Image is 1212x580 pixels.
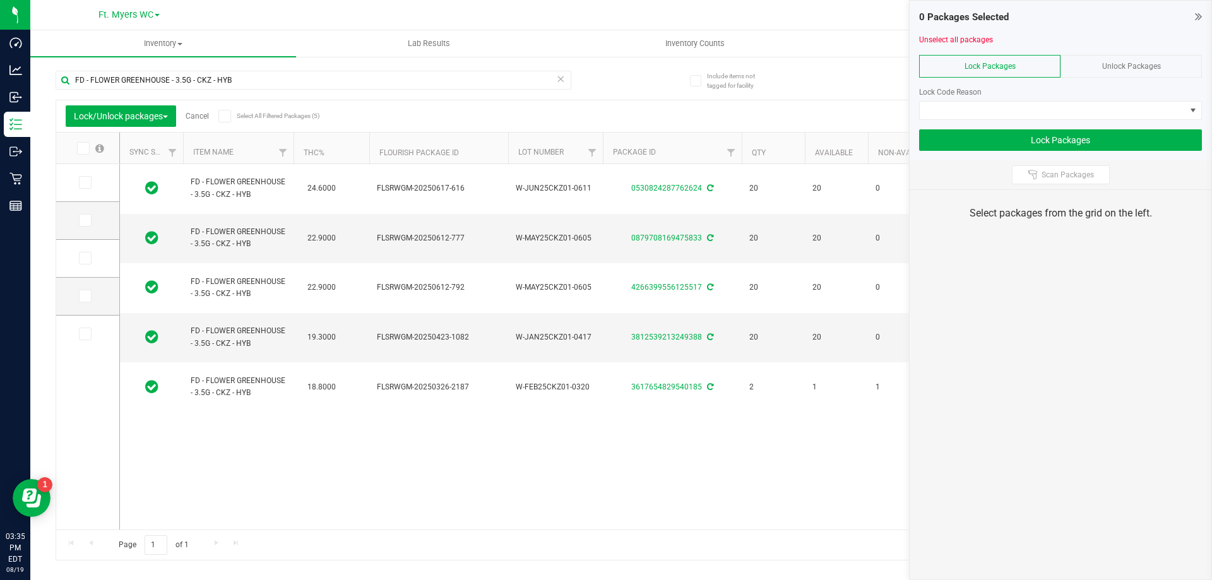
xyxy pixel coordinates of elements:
[145,229,158,247] span: In Sync
[582,142,603,163] a: Filter
[191,325,286,349] span: FD - FLOWER GREENHOUSE - 3.5G - CKZ - HYB
[876,331,924,343] span: 0
[145,328,158,346] span: In Sync
[1042,170,1094,180] span: Scan Packages
[296,30,562,57] a: Lab Results
[705,283,713,292] span: Sync from Compliance System
[613,148,656,157] a: Package ID
[562,30,828,57] a: Inventory Counts
[162,142,183,163] a: Filter
[925,206,1196,221] div: Select packages from the grid on the left.
[301,328,342,346] span: 19.3000
[705,382,713,391] span: Sync from Compliance System
[145,278,158,296] span: In Sync
[377,182,501,194] span: FLSRWGM-20250617-616
[301,278,342,297] span: 22.9000
[108,535,199,555] span: Page of 1
[9,118,22,131] inline-svg: Inventory
[304,148,324,157] a: THC%
[191,375,286,399] span: FD - FLOWER GREENHOUSE - 3.5G - CKZ - HYB
[95,144,104,153] span: Select all records on this page
[631,283,702,292] a: 4266399556125517
[191,276,286,300] span: FD - FLOWER GREENHOUSE - 3.5G - CKZ - HYB
[749,281,797,293] span: 20
[30,30,296,57] a: Inventory
[145,179,158,197] span: In Sync
[516,281,595,293] span: W-MAY25CKZ01-0605
[6,531,25,565] p: 03:35 PM EDT
[631,333,702,341] a: 3812539213249388
[752,148,766,157] a: Qty
[377,331,501,343] span: FLSRWGM-20250423-1082
[379,148,459,157] a: Flourish Package ID
[6,565,25,574] p: 08/19
[377,281,501,293] span: FLSRWGM-20250612-792
[129,148,178,157] a: Sync Status
[237,112,300,119] span: Select All Filtered Packages (5)
[516,331,595,343] span: W-JAN25CKZ01-0417
[812,182,860,194] span: 20
[191,226,286,250] span: FD - FLOWER GREENHOUSE - 3.5G - CKZ - HYB
[749,331,797,343] span: 20
[391,38,467,49] span: Lab Results
[518,148,564,157] a: Lot Number
[145,535,167,555] input: 1
[66,105,176,127] button: Lock/Unlock packages
[631,382,702,391] a: 3617654829540185
[9,37,22,49] inline-svg: Dashboard
[1012,165,1110,184] button: Scan Packages
[705,333,713,341] span: Sync from Compliance System
[556,71,565,87] span: Clear
[377,381,501,393] span: FLSRWGM-20250326-2187
[631,234,702,242] a: 0879708169475833
[749,232,797,244] span: 20
[13,479,50,517] iframe: Resource center
[74,111,168,121] span: Lock/Unlock packages
[193,148,234,157] a: Item Name
[9,91,22,104] inline-svg: Inbound
[749,381,797,393] span: 2
[301,179,342,198] span: 24.6000
[707,71,770,90] span: Include items not tagged for facility
[1102,62,1161,71] span: Unlock Packages
[919,35,993,44] a: Unselect all packages
[37,477,52,492] iframe: Resource center unread badge
[631,184,702,192] a: 0530824287762624
[919,88,982,97] span: Lock Code Reason
[377,232,501,244] span: FLSRWGM-20250612-777
[749,182,797,194] span: 20
[516,182,595,194] span: W-JUN25CKZ01-0611
[965,62,1016,71] span: Lock Packages
[815,148,853,157] a: Available
[878,148,934,157] a: Non-Available
[273,142,294,163] a: Filter
[919,129,1202,151] button: Lock Packages
[812,232,860,244] span: 20
[9,145,22,158] inline-svg: Outbound
[301,378,342,396] span: 18.8000
[648,38,742,49] span: Inventory Counts
[705,184,713,192] span: Sync from Compliance System
[98,9,153,20] span: Ft. Myers WC
[705,234,713,242] span: Sync from Compliance System
[56,71,571,90] input: Search Package ID, Item Name, SKU, Lot or Part Number...
[812,381,860,393] span: 1
[9,199,22,212] inline-svg: Reports
[812,281,860,293] span: 20
[9,172,22,185] inline-svg: Retail
[186,112,209,121] a: Cancel
[516,232,595,244] span: W-MAY25CKZ01-0605
[516,381,595,393] span: W-FEB25CKZ01-0320
[145,378,158,396] span: In Sync
[9,64,22,76] inline-svg: Analytics
[876,381,924,393] span: 1
[30,38,296,49] span: Inventory
[876,232,924,244] span: 0
[301,229,342,247] span: 22.9000
[876,182,924,194] span: 0
[721,142,742,163] a: Filter
[812,331,860,343] span: 20
[191,176,286,200] span: FD - FLOWER GREENHOUSE - 3.5G - CKZ - HYB
[876,281,924,293] span: 0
